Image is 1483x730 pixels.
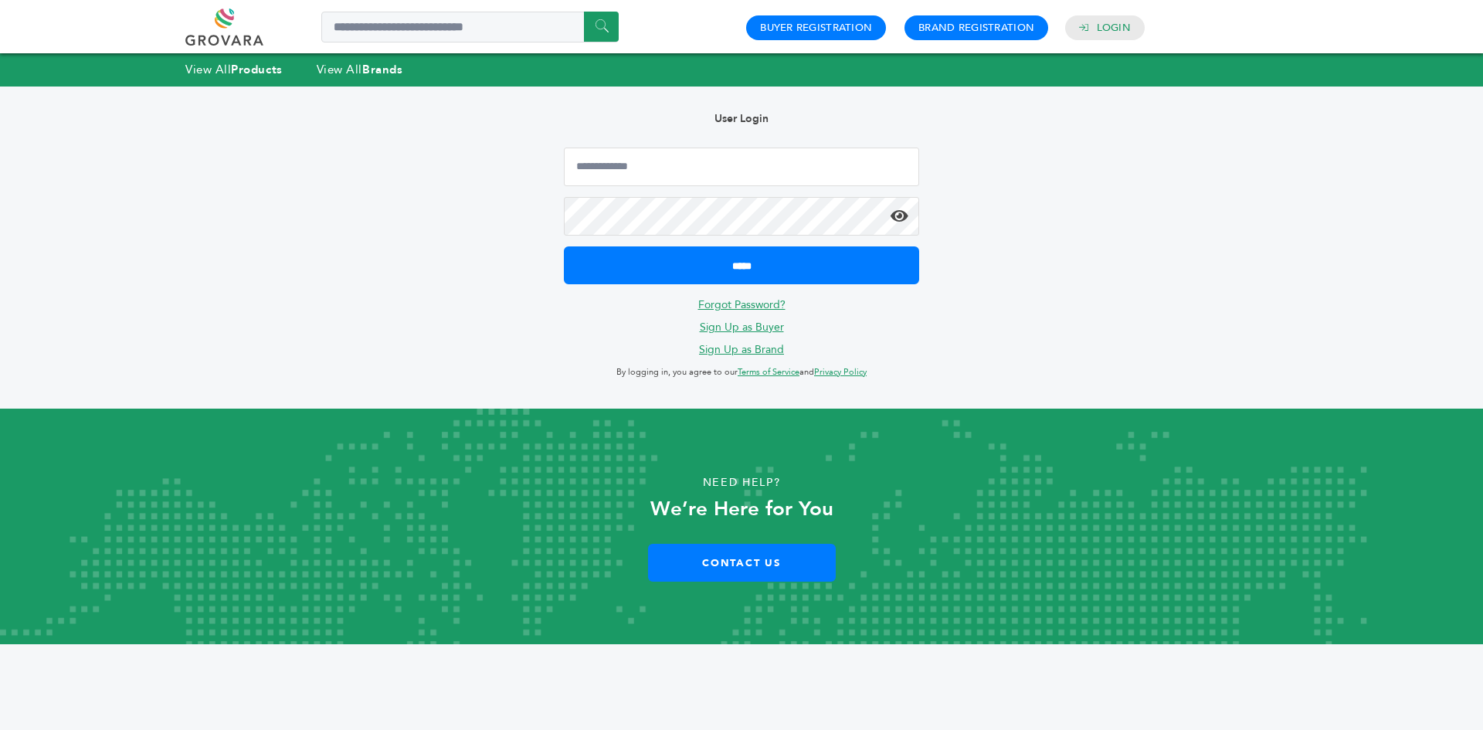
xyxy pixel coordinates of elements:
[231,62,282,77] strong: Products
[564,197,919,236] input: Password
[648,544,836,582] a: Contact Us
[738,366,799,378] a: Terms of Service
[362,62,402,77] strong: Brands
[918,21,1034,35] a: Brand Registration
[185,62,283,77] a: View AllProducts
[1097,21,1131,35] a: Login
[698,297,786,312] a: Forgot Password?
[564,363,919,382] p: By logging in, you agree to our and
[74,471,1409,494] p: Need Help?
[699,342,784,357] a: Sign Up as Brand
[760,21,872,35] a: Buyer Registration
[650,495,833,523] strong: We’re Here for You
[564,148,919,186] input: Email Address
[317,62,403,77] a: View AllBrands
[814,366,867,378] a: Privacy Policy
[321,12,619,42] input: Search a product or brand...
[700,320,784,334] a: Sign Up as Buyer
[714,111,769,126] b: User Login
